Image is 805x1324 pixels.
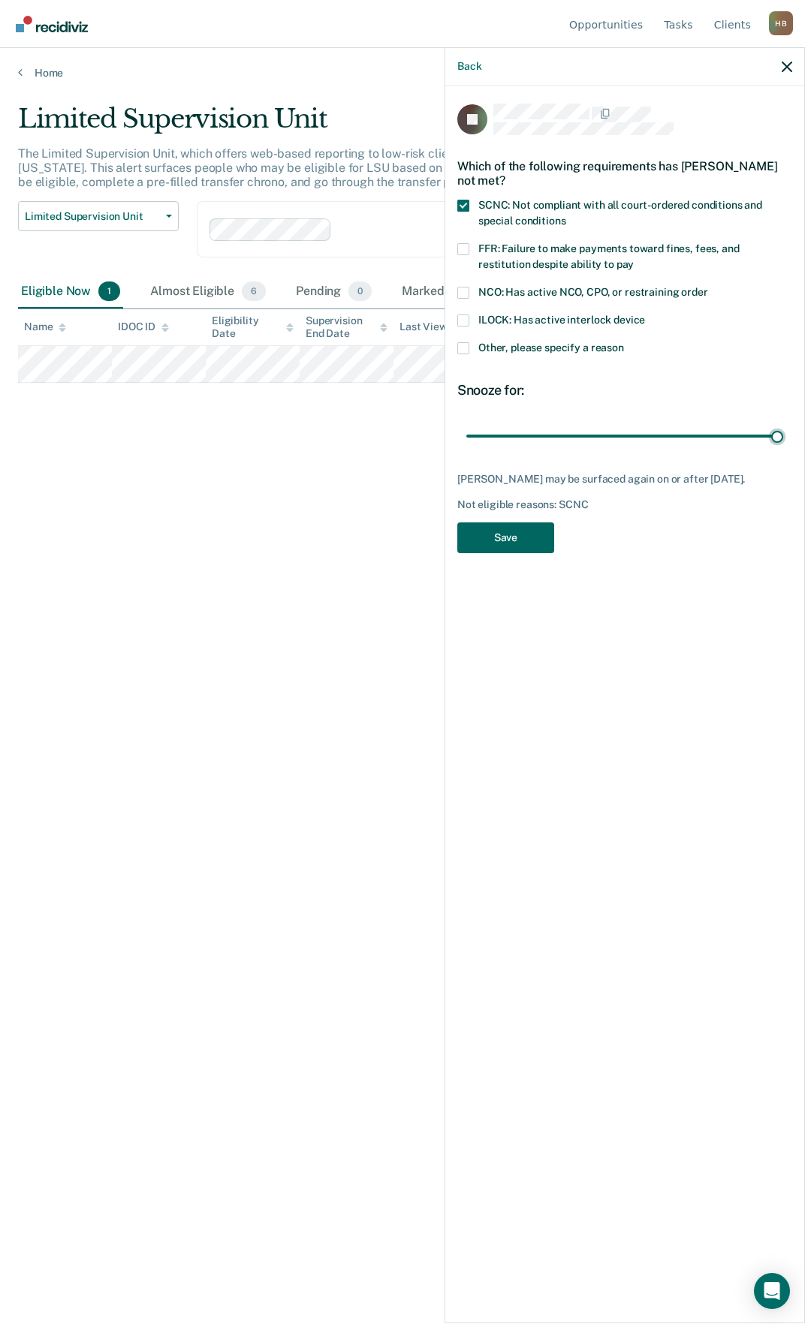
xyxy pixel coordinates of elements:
[399,320,472,333] div: Last Viewed
[478,342,624,354] span: Other, please specify a reason
[18,146,738,189] p: The Limited Supervision Unit, which offers web-based reporting to low-risk clients, is the lowest...
[478,199,762,227] span: SCNC: Not compliant with all court-ordered conditions and special conditions
[306,314,387,340] div: Supervision End Date
[399,275,531,308] div: Marked Ineligible
[98,281,120,301] span: 1
[478,286,708,298] span: NCO: Has active NCO, CPO, or restraining order
[212,314,294,340] div: Eligibility Date
[147,275,269,308] div: Almost Eligible
[769,11,793,35] button: Profile dropdown button
[457,382,792,399] div: Snooze for:
[457,498,792,511] div: Not eligible reasons: SCNC
[18,104,743,146] div: Limited Supervision Unit
[457,147,792,200] div: Which of the following requirements has [PERSON_NAME] not met?
[16,16,88,32] img: Recidiviz
[24,320,66,333] div: Name
[348,281,372,301] span: 0
[293,275,375,308] div: Pending
[18,275,123,308] div: Eligible Now
[457,522,554,553] button: Save
[25,210,160,223] span: Limited Supervision Unit
[478,242,740,270] span: FFR: Failure to make payments toward fines, fees, and restitution despite ability to pay
[478,314,645,326] span: ILOCK: Has active interlock device
[18,66,787,80] a: Home
[457,60,481,73] button: Back
[754,1273,790,1309] div: Open Intercom Messenger
[769,11,793,35] div: H B
[457,473,792,486] div: [PERSON_NAME] may be surfaced again on or after [DATE].
[242,281,266,301] span: 6
[118,320,169,333] div: IDOC ID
